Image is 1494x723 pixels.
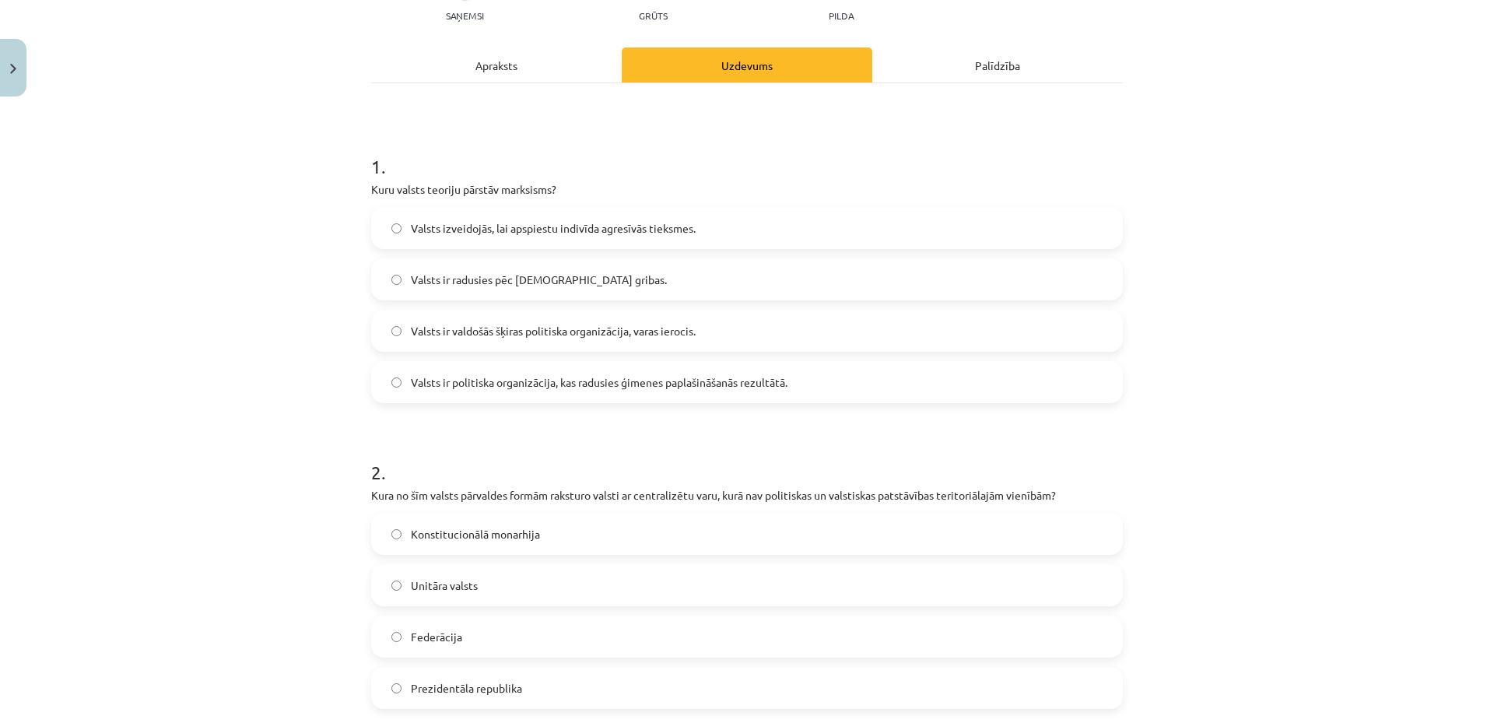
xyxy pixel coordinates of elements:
[391,275,402,285] input: Valsts ir radusies pēc [DEMOGRAPHIC_DATA] gribas.
[371,487,1123,504] p: Kura no šīm valsts pārvaldes formām raksturo valsti ar centralizētu varu, kurā nav politiskas un ...
[391,377,402,388] input: Valsts ir politiska organizācija, kas radusies ģimenes paplašināšanās rezultātā.
[391,529,402,539] input: Konstitucionālā monarhija
[411,272,667,288] span: Valsts ir radusies pēc [DEMOGRAPHIC_DATA] gribas.
[440,10,490,21] p: Saņemsi
[391,326,402,336] input: Valsts ir valdošās šķiras politiska organizācija, varas ierocis.
[622,47,872,82] div: Uzdevums
[411,577,478,594] span: Unitāra valsts
[391,223,402,233] input: Valsts izveidojās, lai apspiestu indivīda agresīvās tieksmes.
[829,10,854,21] p: pilda
[391,632,402,642] input: Federācija
[639,10,668,21] p: Grūts
[411,323,696,339] span: Valsts ir valdošās šķiras politiska organizācija, varas ierocis.
[872,47,1123,82] div: Palīdzība
[411,220,696,237] span: Valsts izveidojās, lai apspiestu indivīda agresīvās tieksmes.
[371,128,1123,177] h1: 1 .
[371,181,1123,198] p: Kuru valsts teoriju pārstāv marksisms?
[411,526,540,542] span: Konstitucionālā monarhija
[391,581,402,591] input: Unitāra valsts
[411,629,462,645] span: Federācija
[371,434,1123,483] h1: 2 .
[10,64,16,74] img: icon-close-lesson-0947bae3869378f0d4975bcd49f059093ad1ed9edebbc8119c70593378902aed.svg
[391,683,402,693] input: Prezidentāla republika
[411,680,522,697] span: Prezidentāla republika
[411,374,787,391] span: Valsts ir politiska organizācija, kas radusies ģimenes paplašināšanās rezultātā.
[371,47,622,82] div: Apraksts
